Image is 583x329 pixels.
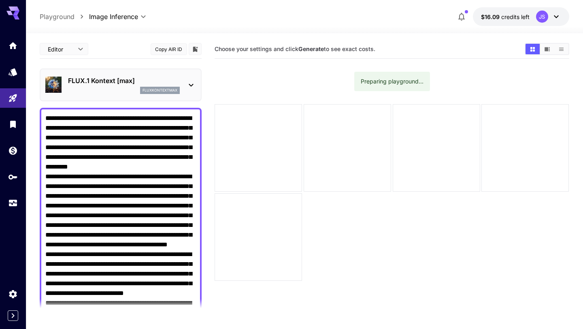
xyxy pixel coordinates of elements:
[8,310,18,321] button: Expand sidebar
[525,43,569,55] div: Show images in grid viewShow images in video viewShow images in list view
[68,76,180,85] p: FLUX.1 Kontext [max]
[540,44,554,54] button: Show images in video view
[48,45,73,53] span: Editor
[143,88,177,93] p: fluxkontextmax
[8,172,18,182] div: API Keys
[8,119,18,129] div: Library
[215,45,375,52] span: Choose your settings and click to see exact costs.
[40,12,74,21] a: Playground
[8,41,18,51] div: Home
[151,43,187,55] button: Copy AIR ID
[473,7,569,26] button: $16.09045JS
[501,13,530,20] span: credits left
[361,74,423,89] div: Preparing playground...
[191,44,199,54] button: Add to library
[481,13,501,20] span: $16.09
[89,12,138,21] span: Image Inference
[536,11,548,23] div: JS
[8,67,18,77] div: Models
[554,44,568,54] button: Show images in list view
[8,145,18,156] div: Wallet
[8,289,18,299] div: Settings
[8,93,18,103] div: Playground
[298,45,324,52] b: Generate
[526,44,540,54] button: Show images in grid view
[8,198,18,208] div: Usage
[45,73,196,97] div: FLUX.1 Kontext [max]fluxkontextmax
[40,12,89,21] nav: breadcrumb
[481,13,530,21] div: $16.09045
